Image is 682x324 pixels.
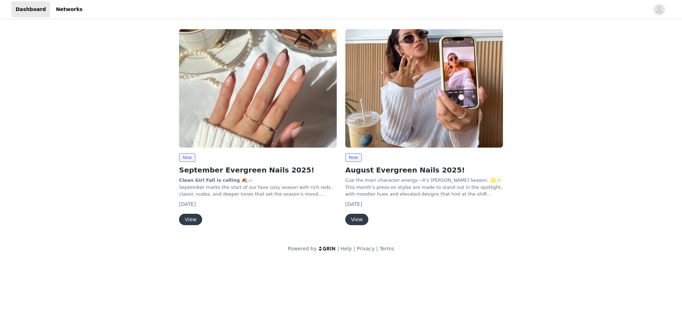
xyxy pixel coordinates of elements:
[345,165,503,175] h2: August Evergreen Nails 2025!
[288,246,316,251] span: Powered by
[345,177,503,198] p: Cue the main character energy—it’s [PERSON_NAME] Season. ♌️✨ This month’s press-on styles are mad...
[337,246,339,251] span: |
[179,29,337,148] img: Glamnetic
[376,246,378,251] span: |
[179,177,337,198] p: September marks the start of our fave cozy season with rich reds, classic nudes, and deeper tones...
[379,246,394,251] a: Terms
[345,29,503,148] img: Glamnetic
[11,1,50,17] a: Dashboard
[179,201,196,207] span: [DATE]
[345,217,368,222] a: View
[179,217,202,222] a: View
[179,214,202,225] button: View
[179,165,337,175] h2: September Evergreen Nails 2025!
[345,214,368,225] button: View
[52,1,87,17] a: Networks
[179,153,195,162] span: New
[179,177,253,183] strong: Clean Girl Fall is calling 🍂☁️
[345,153,362,162] span: New
[345,201,362,207] span: [DATE]
[357,246,375,251] a: Privacy
[353,246,355,251] span: |
[656,4,662,15] div: avatar
[318,246,336,251] img: logo
[341,246,352,251] a: Help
